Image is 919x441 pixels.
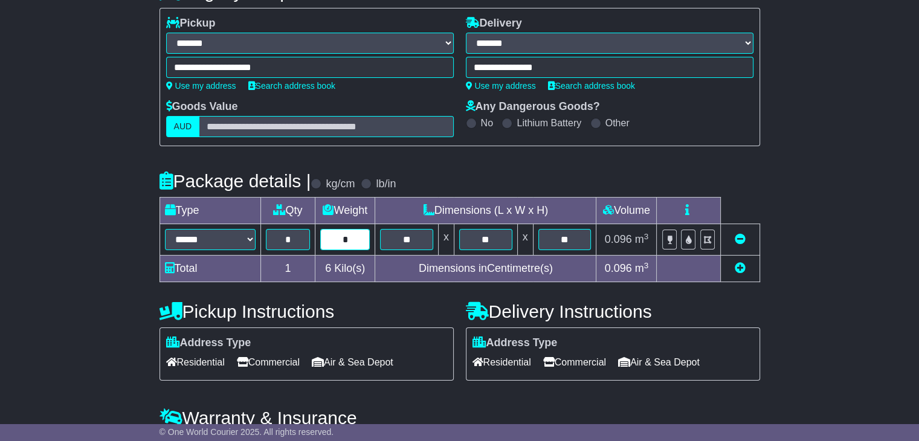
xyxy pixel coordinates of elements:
span: Air & Sea Depot [312,353,393,372]
span: Residential [472,353,531,372]
h4: Delivery Instructions [466,301,760,321]
a: Add new item [735,262,746,274]
a: Use my address [466,81,536,91]
td: x [438,224,454,256]
h4: Package details | [160,171,311,191]
h4: Pickup Instructions [160,301,454,321]
label: Other [605,117,630,129]
span: © One World Courier 2025. All rights reserved. [160,427,334,437]
label: kg/cm [326,178,355,191]
label: Lithium Battery [517,117,581,129]
span: Residential [166,353,225,372]
span: Commercial [543,353,606,372]
a: Remove this item [735,233,746,245]
span: m [635,262,649,274]
label: AUD [166,116,200,137]
label: Delivery [466,17,522,30]
label: Pickup [166,17,216,30]
td: Type [160,198,260,224]
td: Kilo(s) [315,256,375,282]
span: Commercial [237,353,300,372]
label: Any Dangerous Goods? [466,100,600,114]
td: Weight [315,198,375,224]
label: Address Type [166,336,251,350]
td: x [517,224,533,256]
td: Volume [596,198,657,224]
a: Search address book [548,81,635,91]
sup: 3 [644,232,649,241]
sup: 3 [644,261,649,270]
span: 0.096 [605,233,632,245]
label: Address Type [472,336,558,350]
a: Search address book [248,81,335,91]
span: Air & Sea Depot [618,353,700,372]
td: 1 [260,256,315,282]
h4: Warranty & Insurance [160,408,760,428]
span: m [635,233,649,245]
td: Qty [260,198,315,224]
td: Total [160,256,260,282]
a: Use my address [166,81,236,91]
label: No [481,117,493,129]
td: Dimensions (L x W x H) [375,198,596,224]
td: Dimensions in Centimetre(s) [375,256,596,282]
label: lb/in [376,178,396,191]
span: 0.096 [605,262,632,274]
span: 6 [325,262,331,274]
label: Goods Value [166,100,238,114]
